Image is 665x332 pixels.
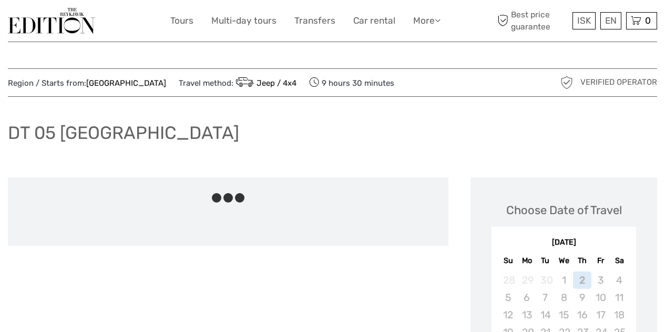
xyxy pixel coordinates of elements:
[555,306,573,324] div: Not available Wednesday, October 15th, 2025
[591,289,610,306] div: Not available Friday, October 10th, 2025
[580,77,657,88] span: Verified Operator
[518,289,536,306] div: Not available Monday, October 6th, 2025
[499,254,517,268] div: Su
[8,8,95,34] img: The Reykjavík Edition
[610,254,628,268] div: Sa
[499,306,517,324] div: Not available Sunday, October 12th, 2025
[8,122,239,144] h1: DT 05 [GEOGRAPHIC_DATA]
[555,289,573,306] div: Not available Wednesday, October 8th, 2025
[518,271,536,289] div: Not available Monday, September 29th, 2025
[233,78,296,88] a: Jeep / 4x4
[558,74,575,91] img: verified_operator_grey_128.png
[413,13,441,28] a: More
[610,271,628,289] div: Not available Saturday, October 4th, 2025
[591,254,610,268] div: Fr
[518,306,536,324] div: Not available Monday, October 13th, 2025
[211,13,277,28] a: Multi-day tours
[610,306,628,324] div: Not available Saturday, October 18th, 2025
[518,254,536,268] div: Mo
[643,15,652,26] span: 0
[536,289,555,306] div: Not available Tuesday, October 7th, 2025
[499,271,517,289] div: Not available Sunday, September 28th, 2025
[179,75,296,90] span: Travel method:
[294,13,335,28] a: Transfers
[610,289,628,306] div: Not available Saturday, October 11th, 2025
[573,271,591,289] div: Not available Thursday, October 2nd, 2025
[591,306,610,324] div: Not available Friday, October 17th, 2025
[591,271,610,289] div: Not available Friday, October 3rd, 2025
[600,12,621,29] div: EN
[499,289,517,306] div: Not available Sunday, October 5th, 2025
[573,289,591,306] div: Not available Thursday, October 9th, 2025
[577,15,591,26] span: ISK
[573,306,591,324] div: Not available Thursday, October 16th, 2025
[8,78,166,89] span: Region / Starts from:
[309,75,394,90] span: 9 hours 30 minutes
[492,237,636,248] div: [DATE]
[536,254,555,268] div: Tu
[506,202,622,218] div: Choose Date of Travel
[555,271,573,289] div: Not available Wednesday, October 1st, 2025
[555,254,573,268] div: We
[170,13,193,28] a: Tours
[353,13,395,28] a: Car rental
[573,254,591,268] div: Th
[536,306,555,324] div: Not available Tuesday, October 14th, 2025
[86,78,166,88] a: [GEOGRAPHIC_DATA]
[536,271,555,289] div: Not available Tuesday, September 30th, 2025
[495,9,570,32] span: Best price guarantee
